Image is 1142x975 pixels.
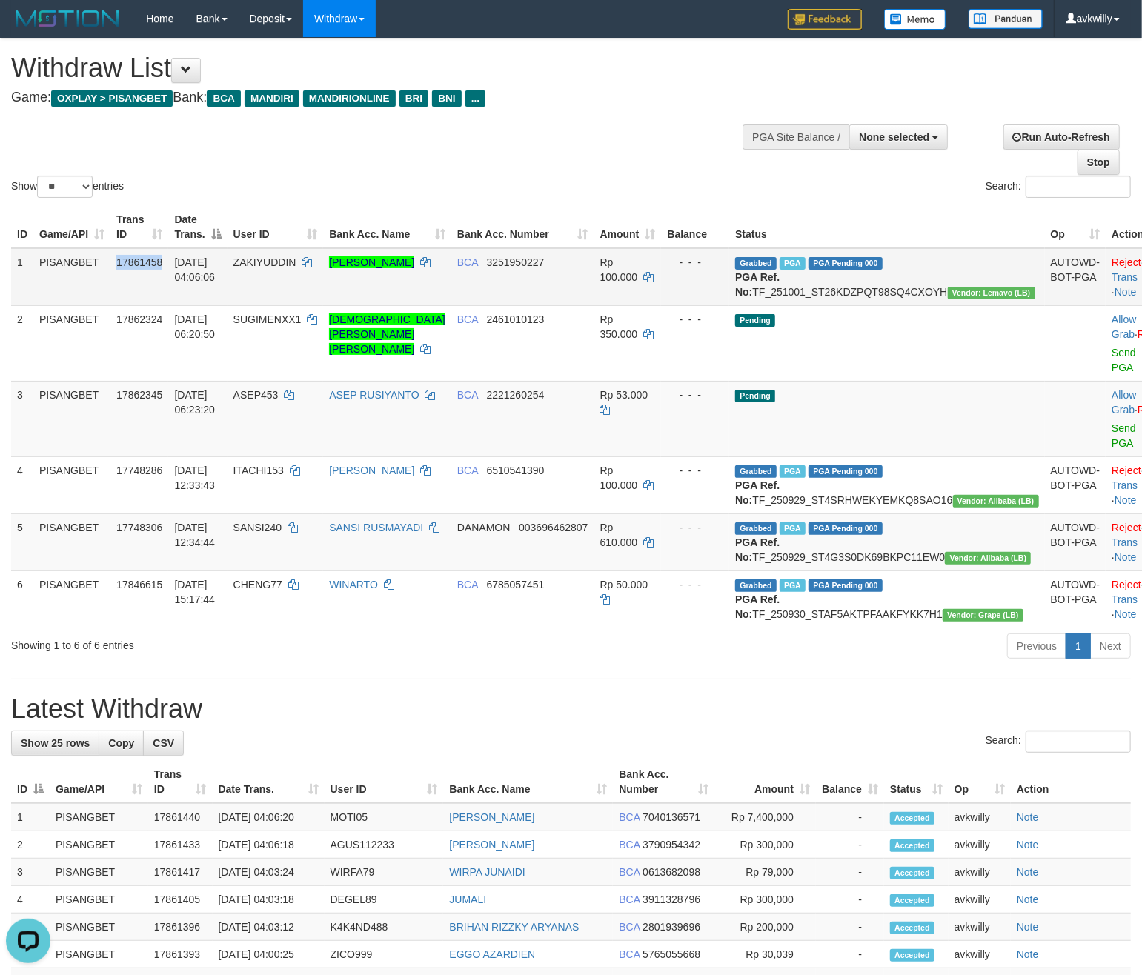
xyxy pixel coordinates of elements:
[1045,570,1106,628] td: AUTOWD-BOT-PGA
[1112,256,1141,268] a: Reject
[33,381,110,456] td: PISANGBET
[849,124,948,150] button: None selected
[399,90,428,107] span: BRI
[153,737,174,749] span: CSV
[148,914,213,941] td: 17861396
[667,577,723,592] div: - - -
[11,90,746,105] h4: Game: Bank:
[600,313,638,340] span: Rp 350.000
[329,313,445,355] a: [DEMOGRAPHIC_DATA][PERSON_NAME] [PERSON_NAME]
[613,761,714,803] th: Bank Acc. Number: activate to sort column ascending
[1045,456,1106,513] td: AUTOWD-BOT-PGA
[457,522,511,533] span: DANAMON
[50,831,148,859] td: PISANGBET
[1045,248,1106,306] td: AUTOWD-BOT-PGA
[50,803,148,831] td: PISANGBET
[1112,313,1138,340] span: ·
[735,314,775,327] span: Pending
[174,579,215,605] span: [DATE] 15:17:44
[780,522,806,535] span: Marked by avksona
[949,803,1011,831] td: avkwilly
[1026,176,1131,198] input: Search:
[1078,150,1120,175] a: Stop
[1112,579,1141,590] a: Reject
[949,914,1011,941] td: avkwilly
[233,313,302,325] span: SUGIMENXX1
[457,256,478,268] span: BCA
[890,839,934,852] span: Accepted
[33,248,110,306] td: PISANGBET
[487,579,545,590] span: Copy 6785057451 to clipboard
[949,941,1011,968] td: avkwilly
[33,513,110,570] td: PISANGBET
[21,737,90,749] span: Show 25 rows
[816,761,884,803] th: Balance: activate to sort column ascending
[51,90,173,107] span: OXPLAY > PISANGBET
[174,522,215,548] span: [DATE] 12:34:44
[619,894,640,905] span: BCA
[667,387,723,402] div: - - -
[303,90,396,107] span: MANDIRIONLINE
[148,761,213,803] th: Trans ID: activate to sort column ascending
[1112,313,1136,340] a: Allow Grab
[1112,389,1136,416] a: Allow Grab
[245,90,299,107] span: MANDIRI
[735,536,780,563] b: PGA Ref. No:
[1007,633,1066,659] a: Previous
[619,866,640,878] span: BCA
[325,761,444,803] th: User ID: activate to sort column ascending
[1066,633,1091,659] a: 1
[884,761,949,803] th: Status: activate to sort column ascending
[735,271,780,298] b: PGA Ref. No:
[735,522,777,535] span: Grabbed
[457,389,478,401] span: BCA
[1017,811,1039,823] a: Note
[619,839,640,851] span: BCA
[11,381,33,456] td: 3
[37,176,93,198] select: Showentries
[50,914,148,941] td: PISANGBET
[465,90,485,107] span: ...
[1112,465,1141,476] a: Reject
[729,248,1044,306] td: TF_251001_ST26KDZPQT98SQ4CXOYH
[116,465,162,476] span: 17748286
[148,859,213,886] td: 17861417
[457,579,478,590] span: BCA
[325,941,444,968] td: ZICO999
[449,894,486,905] a: JUMALI
[11,305,33,381] td: 2
[788,9,862,30] img: Feedback.jpg
[949,886,1011,914] td: avkwilly
[1017,921,1039,933] a: Note
[213,886,325,914] td: [DATE] 04:03:18
[780,465,806,478] span: Marked by avksona
[643,921,700,933] span: Copy 2801939696 to clipboard
[643,866,700,878] span: Copy 0613682098 to clipboard
[643,948,700,960] span: Copy 5765055668 to clipboard
[735,579,777,592] span: Grabbed
[233,389,279,401] span: ASEP453
[1090,633,1131,659] a: Next
[890,894,934,907] span: Accepted
[148,831,213,859] td: 17861433
[329,522,423,533] a: SANSI RUSMAYADI
[729,456,1044,513] td: TF_250929_ST4SRHWEKYEMKQ8SAO16
[600,256,638,283] span: Rp 100.000
[809,257,883,270] span: PGA Pending
[600,389,648,401] span: Rp 53.000
[11,456,33,513] td: 4
[110,206,168,248] th: Trans ID: activate to sort column ascending
[667,255,723,270] div: - - -
[11,761,50,803] th: ID: activate to sort column descending
[890,812,934,825] span: Accepted
[457,465,478,476] span: BCA
[11,206,33,248] th: ID
[1017,866,1039,878] a: Note
[50,761,148,803] th: Game/API: activate to sort column ascending
[116,579,162,590] span: 17846615
[735,390,775,402] span: Pending
[714,859,816,886] td: Rp 79,000
[99,731,144,756] a: Copy
[116,313,162,325] span: 17862324
[116,389,162,401] span: 17862345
